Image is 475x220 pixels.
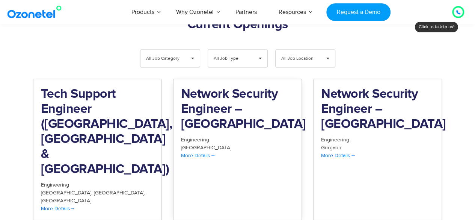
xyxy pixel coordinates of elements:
[94,190,145,196] span: [GEOGRAPHIC_DATA]
[281,50,317,67] span: All Job Location
[214,50,249,67] span: All Job Type
[41,87,154,177] h2: Tech Support Engineer ([GEOGRAPHIC_DATA], [GEOGRAPHIC_DATA] & [GEOGRAPHIC_DATA])
[253,50,267,67] span: ▾
[41,197,91,204] span: [GEOGRAPHIC_DATA]
[321,144,341,151] span: Gurgaon
[41,182,69,188] span: Engineering
[321,87,434,132] h2: Network Security Engineer – [GEOGRAPHIC_DATA]
[181,144,231,151] span: [GEOGRAPHIC_DATA]
[181,87,294,132] h2: Network Security Engineer – [GEOGRAPHIC_DATA]
[321,152,356,159] span: More Details
[185,50,200,67] span: ▾
[33,17,442,32] h2: Current Openings
[321,137,349,143] span: Engineering
[321,50,335,67] span: ▾
[41,205,75,212] span: More Details
[41,190,94,196] span: [GEOGRAPHIC_DATA]
[146,50,182,67] span: All Job Category
[181,152,216,159] span: More Details
[326,3,391,21] a: Request a Demo
[181,137,209,143] span: Engineering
